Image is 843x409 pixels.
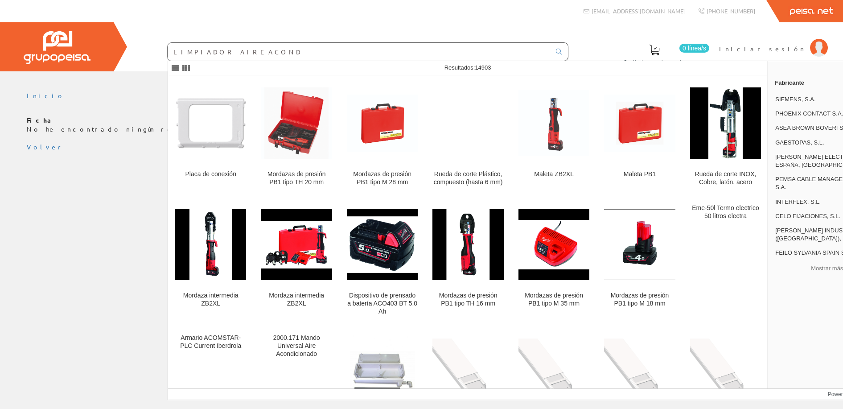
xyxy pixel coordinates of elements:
a: Rueda de corte Plástico, compuesto (hasta 6 mm) Rueda de corte Plástico, compuesto (hasta 6 mm) [425,76,510,197]
div: Maleta ZB2XL [518,170,589,178]
img: Mordaza intermedia ZB2XL [175,209,246,280]
a: Maleta ZB2XL Maleta ZB2XL [511,76,596,197]
div: Mordaza intermedia ZB2XL [261,292,332,308]
div: © Grupo Peisa [27,152,816,159]
p: No he encontrado ningún registro para la referencia indicada. [27,116,816,134]
a: Iniciar sesión [719,37,828,45]
a: Mordazas de presión PB1 tipo M 35 mm Mordazas de presión PB1 tipo M 35 mm [511,197,596,326]
div: Mordaza intermedia ZB2XL [175,292,246,308]
span: 0 línea/s [679,44,709,53]
img: Mordazas de presión PB1 tipo TH 20 mm [261,87,332,158]
div: Mordazas de presión PB1 tipo TH 16 mm [432,292,503,308]
img: Mordaza intermedia ZB2XL [261,209,332,280]
img: Rueda de corte Plástico, compuesto (hasta 6 mm) [432,95,503,152]
div: Mordazas de presión PB1 tipo M 18 mm [604,292,675,308]
img: Mordazas de presión PB1 tipo M 28 mm [347,95,418,152]
img: Grupo Peisa [24,31,90,64]
span: [EMAIL_ADDRESS][DOMAIN_NAME] [592,7,685,15]
span: [PHONE_NUMBER] [707,7,755,15]
img: Placa de conexión [175,87,246,158]
a: Mordazas de presión PB1 tipo M 18 mm Mordazas de presión PB1 tipo M 18 mm [597,197,682,326]
a: Mordaza intermedia ZB2XL Mordaza intermedia ZB2XL [168,197,253,326]
div: Maleta PB1 [604,170,675,178]
div: Mordazas de presión PB1 tipo M 28 mm [347,170,418,186]
span: 14903 [475,64,491,71]
b: Ficha [27,116,55,124]
div: 2000.171 Mando Universal Aire Acondicionado [261,334,332,358]
div: Mordazas de presión PB1 tipo TH 20 mm [261,170,332,186]
span: Pedido actual [624,57,685,66]
img: Mordazas de presión PB1 tipo M 18 mm [604,209,675,280]
a: Volver [27,143,64,151]
div: Eme-50l Termo electrico 50 litros electra [690,204,761,220]
div: Dispositivo de prensado a batería ACO403 BT 5.0 Ah [347,292,418,316]
a: Mordazas de presión PB1 tipo TH 20 mm Mordazas de presión PB1 tipo TH 20 mm [254,76,339,197]
img: Rueda de corte INOX, Cobre, latón, acero [690,87,761,158]
input: Buscar ... [168,43,551,61]
div: Rueda de corte INOX, Cobre, latón, acero [690,170,761,186]
img: Mordazas de presión PB1 tipo TH 16 mm [432,209,503,280]
a: Rueda de corte INOX, Cobre, latón, acero Rueda de corte INOX, Cobre, latón, acero [683,76,768,197]
span: Iniciar sesión [719,44,806,53]
a: Mordazas de presión PB1 tipo M 28 mm Mordazas de presión PB1 tipo M 28 mm [340,76,425,197]
a: Mordaza intermedia ZB2XL Mordaza intermedia ZB2XL [254,197,339,326]
img: Dispositivo de prensado a batería ACO403 BT 5.0 Ah [347,209,418,280]
div: Mordazas de presión PB1 tipo M 35 mm [518,292,589,308]
img: Mordazas de presión PB1 tipo M 35 mm [518,209,589,280]
a: Mordazas de presión PB1 tipo TH 16 mm Mordazas de presión PB1 tipo TH 16 mm [425,197,510,326]
div: Placa de conexión [175,170,246,178]
a: Inicio [27,91,65,99]
div: Armario ACOMSTAR-PLC Current Iberdrola [175,334,246,350]
div: Rueda de corte Plástico, compuesto (hasta 6 mm) [432,170,503,186]
img: Maleta PB1 [604,95,675,152]
span: Resultados: [444,64,491,71]
a: Placa de conexión Placa de conexión [168,76,253,197]
a: Maleta PB1 Maleta PB1 [597,76,682,197]
a: Dispositivo de prensado a batería ACO403 BT 5.0 Ah Dispositivo de prensado a batería ACO403 BT 5.... [340,197,425,326]
a: Eme-50l Termo electrico 50 litros electra [683,197,768,326]
img: Maleta ZB2XL [518,90,589,157]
